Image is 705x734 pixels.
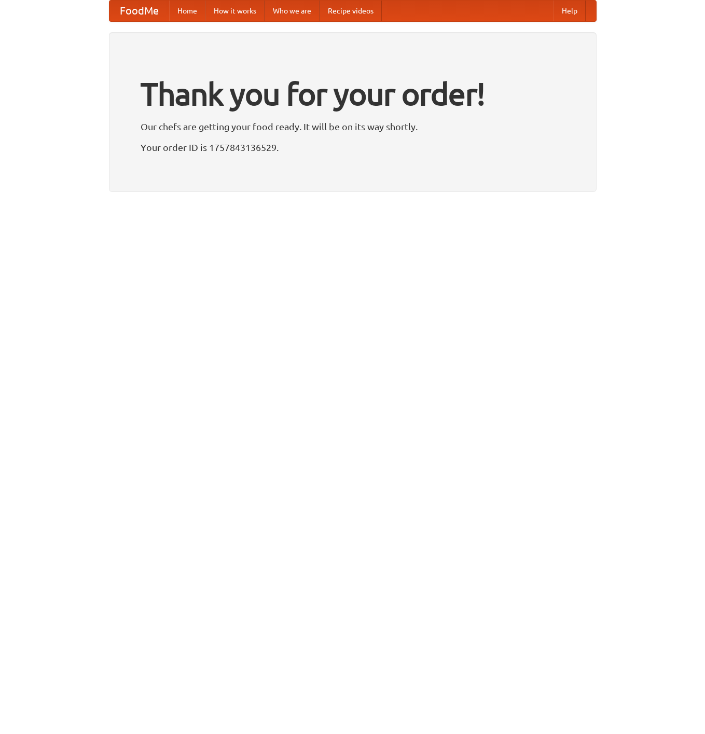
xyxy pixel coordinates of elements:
h1: Thank you for your order! [141,69,565,119]
a: Home [169,1,205,21]
a: Recipe videos [320,1,382,21]
p: Your order ID is 1757843136529. [141,140,565,155]
p: Our chefs are getting your food ready. It will be on its way shortly. [141,119,565,134]
a: Who we are [265,1,320,21]
a: FoodMe [109,1,169,21]
a: How it works [205,1,265,21]
a: Help [554,1,586,21]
